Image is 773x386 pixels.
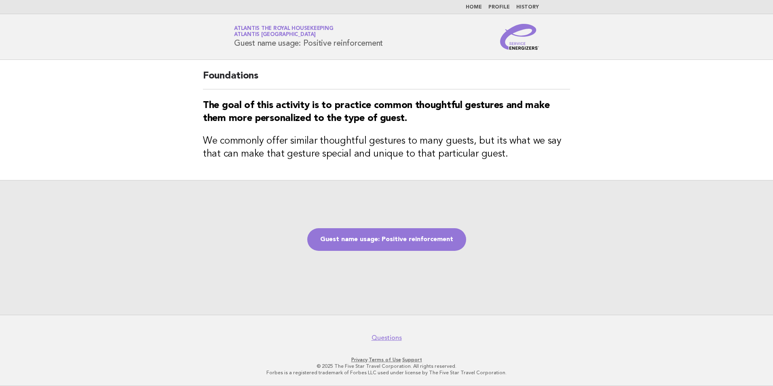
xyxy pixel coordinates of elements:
[466,5,482,10] a: Home
[372,334,402,342] a: Questions
[516,5,539,10] a: History
[139,356,634,363] p: · ·
[488,5,510,10] a: Profile
[234,26,333,37] a: Atlantis the Royal HousekeepingAtlantis [GEOGRAPHIC_DATA]
[203,70,570,89] h2: Foundations
[203,135,570,161] h3: We commonly offer similar thoughtful gestures to many guests, but its what we say that can make t...
[369,357,401,363] a: Terms of Use
[234,32,316,38] span: Atlantis [GEOGRAPHIC_DATA]
[203,101,549,123] strong: The goal of this activity is to practice common thoughtful gestures and make them more personaliz...
[139,363,634,369] p: © 2025 The Five Star Travel Corporation. All rights reserved.
[307,228,466,251] a: Guest name usage: Positive reinforcement
[139,369,634,376] p: Forbes is a registered trademark of Forbes LLC used under license by The Five Star Travel Corpora...
[234,26,383,47] h1: Guest name usage: Positive reinforcement
[500,24,539,50] img: Service Energizers
[351,357,367,363] a: Privacy
[402,357,422,363] a: Support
